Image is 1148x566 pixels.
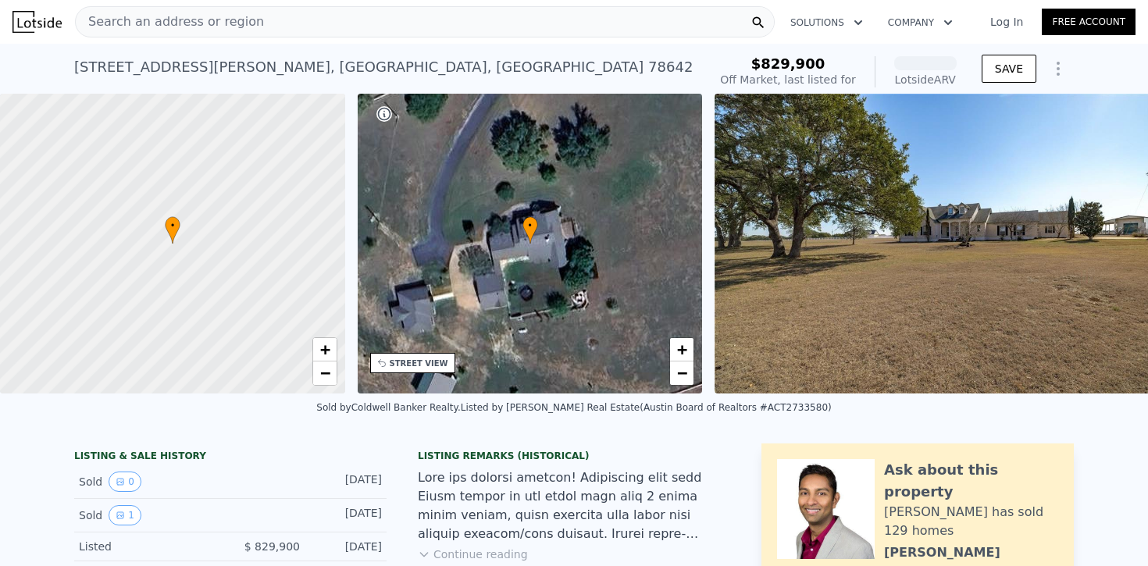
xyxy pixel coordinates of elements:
[79,472,218,492] div: Sold
[461,402,832,413] div: Listed by [PERSON_NAME] Real Estate (Austin Board of Realtors #ACT2733580)
[894,72,957,87] div: Lotside ARV
[418,468,730,543] div: Lore ips dolorsi ametcon! Adipiscing elit sedd Eiusm tempor in utl etdol magn aliq 2 enima minim ...
[720,72,856,87] div: Off Market, last listed for
[522,219,538,233] span: •
[522,216,538,244] div: •
[677,363,687,383] span: −
[884,503,1058,540] div: [PERSON_NAME] has sold 129 homes
[74,56,693,78] div: [STREET_ADDRESS][PERSON_NAME] , [GEOGRAPHIC_DATA] , [GEOGRAPHIC_DATA] 78642
[670,338,693,361] a: Zoom in
[778,9,875,37] button: Solutions
[312,539,382,554] div: [DATE]
[313,338,337,361] a: Zoom in
[244,540,300,553] span: $ 829,900
[982,55,1036,83] button: SAVE
[1042,9,1136,35] a: Free Account
[1043,53,1074,84] button: Show Options
[79,539,218,554] div: Listed
[12,11,62,33] img: Lotside
[312,472,382,492] div: [DATE]
[109,505,141,525] button: View historical data
[418,546,528,562] button: Continue reading
[670,361,693,385] a: Zoom out
[418,450,730,462] div: Listing Remarks (Historical)
[312,505,382,525] div: [DATE]
[76,12,264,31] span: Search an address or region
[165,219,180,233] span: •
[884,459,1058,503] div: Ask about this property
[751,55,825,72] span: $829,900
[319,363,330,383] span: −
[875,9,965,37] button: Company
[313,361,337,385] a: Zoom out
[165,216,180,244] div: •
[316,402,460,413] div: Sold by Coldwell Banker Realty .
[972,14,1042,30] a: Log In
[390,358,448,369] div: STREET VIEW
[79,505,218,525] div: Sold
[319,340,330,359] span: +
[109,472,141,492] button: View historical data
[74,450,387,465] div: LISTING & SALE HISTORY
[677,340,687,359] span: +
